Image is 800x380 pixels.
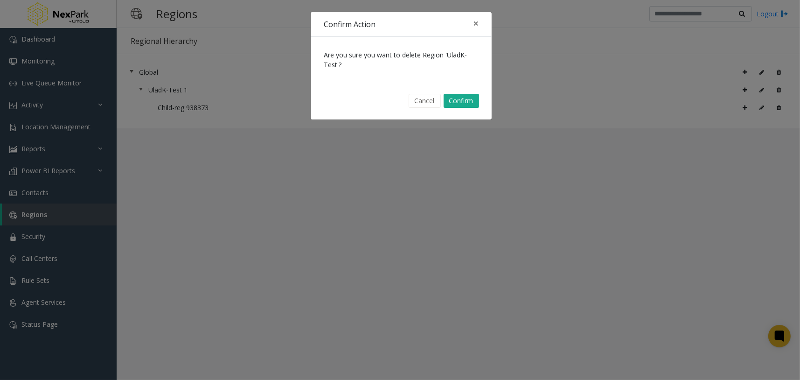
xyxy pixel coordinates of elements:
[324,19,376,30] h4: Confirm Action
[311,37,492,83] div: Are you sure you want to delete Region 'UladK-Test'?
[473,17,479,30] span: ×
[444,94,479,108] button: Confirm
[409,94,441,108] button: Cancel
[466,12,485,35] button: Close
